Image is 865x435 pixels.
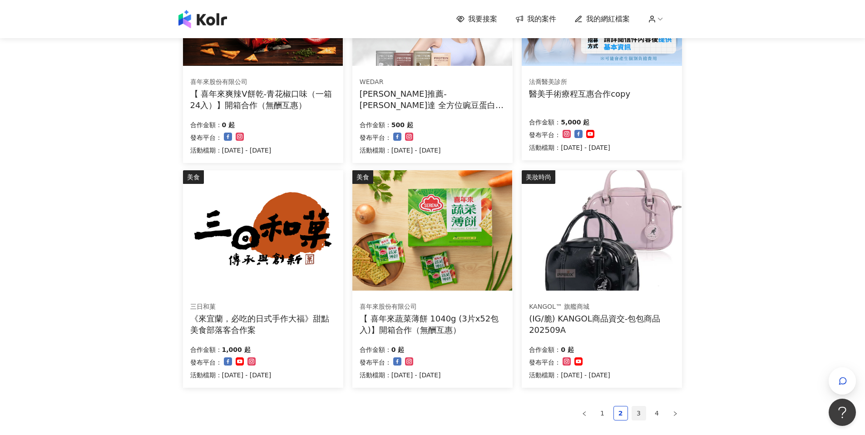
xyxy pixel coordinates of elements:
p: 活動檔期：[DATE] - [DATE] [529,142,610,153]
div: 三日和菓 [190,302,336,311]
span: left [582,411,587,416]
button: left [577,406,592,420]
p: 發布平台： [360,132,391,143]
p: 活動檔期：[DATE] - [DATE] [360,370,441,381]
li: 2 [613,406,628,420]
div: 喜年來股份有限公司 [190,78,336,87]
p: 活動檔期：[DATE] - [DATE] [529,370,610,381]
p: 合作金額： [360,119,391,130]
div: 美妝時尚 [522,170,555,184]
div: WEDAR [360,78,505,87]
p: 合作金額： [190,119,222,130]
p: 活動檔期：[DATE] - [DATE] [190,370,272,381]
span: 我的網紅檔案 [586,14,630,24]
li: Previous Page [577,406,592,420]
div: 《來宜蘭，必吃的日式手作大福》甜點美食部落客合作案 [190,313,336,336]
div: 【 喜年來蔬菜薄餅 1040g (3片x52包入)】開箱合作（無酬互惠） [360,313,505,336]
p: 500 起 [391,119,413,130]
li: Next Page [668,406,682,420]
p: 發布平台： [190,357,222,368]
div: 喜年來股份有限公司 [360,302,505,311]
p: 活動檔期：[DATE] - [DATE] [360,145,441,156]
p: 活動檔期：[DATE] - [DATE] [190,145,272,156]
span: 我的案件 [527,14,556,24]
span: right [672,411,678,416]
li: 3 [632,406,646,420]
p: 合作金額： [190,344,222,355]
p: 1,000 起 [222,344,251,355]
p: 發布平台： [529,129,561,140]
a: 我的網紅檔案 [574,14,630,24]
div: [PERSON_NAME]推薦-[PERSON_NAME]達 全方位豌豆蛋白飲 (互惠合作檔） [360,88,505,111]
div: (IG/脆) KANGOL商品資交-包包商品202509A [529,313,675,336]
p: 發布平台： [360,357,391,368]
a: 3 [632,406,646,420]
div: 醫美手術療程互惠合作copy [529,88,630,99]
p: 0 起 [222,119,235,130]
p: 合作金額： [529,117,561,128]
img: 三日和菓｜手作大福甜點體驗 × 宜蘭在地散策推薦 [183,170,343,291]
p: 發布平台： [190,132,222,143]
a: 4 [650,406,664,420]
div: 【 喜年來爽辣V餅乾-青花椒口味（一箱24入）】開箱合作（無酬互惠） [190,88,336,111]
a: 我要接案 [456,14,497,24]
div: KANGOL™ 旗艦商城 [529,302,674,311]
p: 5,000 起 [561,117,589,128]
a: 1 [596,406,609,420]
p: 0 起 [391,344,405,355]
p: 發布平台： [529,357,561,368]
p: 合作金額： [360,344,391,355]
div: 法喬醫美診所 [529,78,630,87]
span: 我要接案 [468,14,497,24]
img: logo [178,10,227,28]
div: 美食 [183,170,204,184]
li: 1 [595,406,610,420]
a: 我的案件 [515,14,556,24]
a: 2 [614,406,628,420]
iframe: Help Scout Beacon - Open [829,399,856,426]
p: 合作金額： [529,344,561,355]
div: 美食 [352,170,373,184]
img: 喜年來蔬菜薄餅 1040g (3片x52包入 [352,170,512,291]
li: 4 [650,406,664,420]
p: 0 起 [561,344,574,355]
img: KANGOL 皮革小方包 商品資交 [522,170,682,291]
button: right [668,406,682,420]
